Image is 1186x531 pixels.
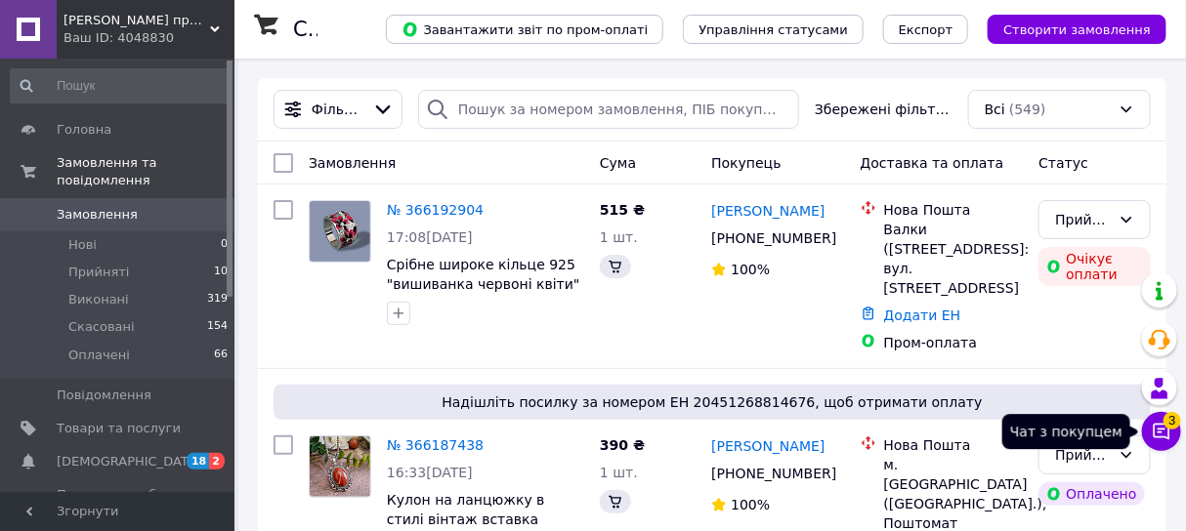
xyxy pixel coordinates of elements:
button: Управління статусами [683,15,864,44]
span: Головна [57,121,111,139]
input: Пошук за номером замовлення, ПІБ покупця, номером телефону, Email, номером накладної [418,90,799,129]
span: 18 [187,453,209,470]
span: Товари та послуги [57,420,181,437]
span: 1 шт. [600,465,638,480]
span: 0 [221,236,228,254]
div: Ваш ID: 4048830 [64,29,234,47]
div: Нова Пошта [884,435,1024,455]
span: 319 [207,291,228,308]
span: Управління статусами [699,22,848,37]
span: 1 шт. [600,229,638,245]
div: Нова Пошта [884,200,1024,220]
img: Фото товару [310,436,370,497]
span: 17:08[DATE] [387,229,473,245]
a: Срібне широке кільце 925 "вишиванка червоні квіти" фианіти р. 20 [387,257,580,311]
span: Повідомлення [57,387,151,404]
span: Замовлення та повідомлення [57,154,234,189]
a: № 366192904 [387,202,484,218]
button: Чат з покупцем3 [1142,412,1181,451]
span: Експорт [899,22,953,37]
div: Чат з покупцем [1002,414,1130,449]
a: [PERSON_NAME] [711,201,825,221]
span: 390 ₴ [600,437,645,453]
div: Оплачено [1038,482,1144,506]
span: Замовлення [57,206,138,224]
span: Замовлення [309,155,396,171]
div: Пром-оплата [884,333,1024,352]
span: Прийняті [68,264,129,281]
span: 2 [209,453,225,470]
span: 515 ₴ [600,202,645,218]
span: (549) [1009,102,1046,117]
span: Фільтри [312,100,364,119]
span: Скасовані [68,318,135,336]
span: Cума [600,155,636,171]
span: 3 [1164,412,1181,429]
span: Завантажити звіт по пром-оплаті [402,20,648,38]
img: Фото товару [310,201,370,262]
div: Прийнято [1055,444,1111,466]
span: Доставка та оплата [861,155,1004,171]
div: [PHONE_NUMBER] [707,460,830,487]
span: Виконані [68,291,129,308]
span: Збережені фільтри: [815,100,953,119]
span: 16:33[DATE] [387,465,473,480]
a: Фото товару [309,435,371,498]
span: 100% [731,497,770,512]
span: Оплачені [68,347,130,364]
span: Всі [985,100,1005,119]
span: Створити замовлення [1003,22,1151,37]
button: Експорт [883,15,969,44]
button: Створити замовлення [988,15,1166,44]
span: 154 [207,318,228,336]
a: [PERSON_NAME] [711,436,825,456]
div: [PHONE_NUMBER] [707,225,830,252]
a: Додати ЕН [884,307,961,323]
span: Надішліть посилку за номером ЕН 20451268814676, щоб отримати оплату [281,392,1143,412]
span: Показники роботи компанії [57,486,181,521]
div: Валки ([STREET_ADDRESS]: вул. [STREET_ADDRESS] [884,220,1024,298]
a: № 366187438 [387,437,484,453]
span: 66 [214,347,228,364]
span: [DEMOGRAPHIC_DATA] [57,453,201,470]
span: Покупець [711,155,781,171]
span: Нові [68,236,97,254]
span: Статус [1038,155,1088,171]
div: Прийнято [1055,209,1111,230]
button: Завантажити звіт по пром-оплаті [386,15,663,44]
span: 100% [731,262,770,277]
div: Очікує оплати [1038,247,1151,286]
span: Магазин прикрас "Злата" [64,12,210,29]
a: Фото товару [309,200,371,263]
input: Пошук [10,68,230,103]
a: Створити замовлення [968,20,1166,36]
h1: Список замовлень [293,18,491,41]
span: 10 [214,264,228,281]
